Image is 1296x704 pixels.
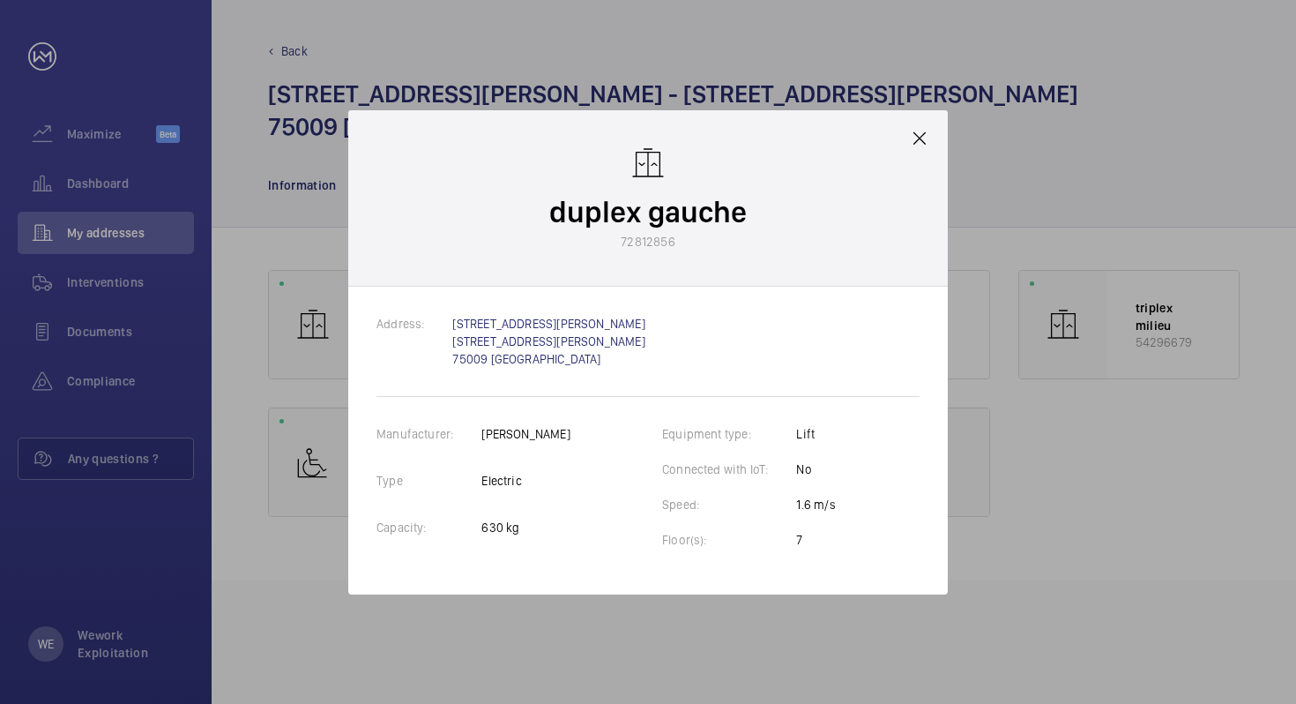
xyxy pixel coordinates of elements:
p: Lift [796,425,835,443]
p: Electric [481,472,570,490]
a: [STREET_ADDRESS][PERSON_NAME] [STREET_ADDRESS][PERSON_NAME] 75009 [GEOGRAPHIC_DATA] [452,317,644,366]
label: Connected with IoT: [662,462,796,476]
p: 72812856 [621,233,674,251]
p: 1.6 m/s [796,496,835,513]
label: Capacity: [376,521,455,535]
img: elevator.svg [630,146,666,181]
p: No [796,461,835,478]
label: Equipment type: [662,427,779,441]
p: 630 kg [481,519,570,536]
label: Type [376,474,431,488]
label: Speed: [662,498,727,512]
p: 7 [796,531,835,549]
label: Manufacturer: [376,427,481,441]
label: Address: [376,317,452,331]
label: Floor(s): [662,533,735,547]
p: duplex gauche [549,191,747,233]
p: [PERSON_NAME] [481,425,570,443]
